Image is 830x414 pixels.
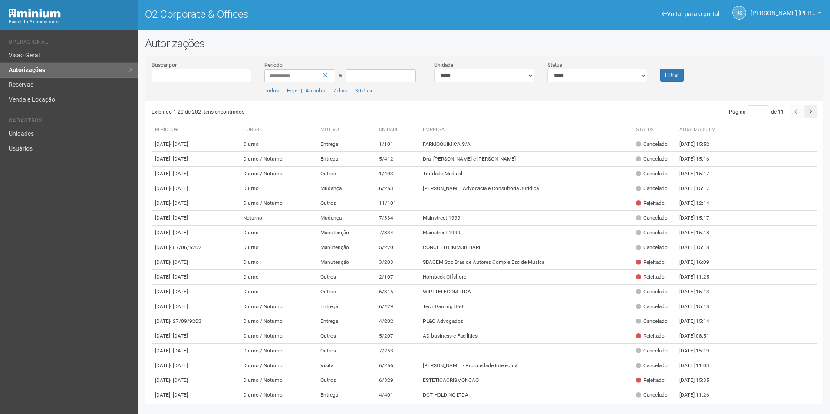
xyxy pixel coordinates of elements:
td: Diurno [240,285,316,299]
td: [DATE] [152,137,240,152]
td: [DATE] [152,314,240,329]
td: Manutenção [317,240,376,255]
td: SBACEM Soc Bras de Autores Comp e Esc de Música [419,255,632,270]
div: Rejeitado [636,377,665,384]
span: - [DATE] [170,156,188,162]
a: Voltar para o portal [662,10,719,17]
td: 5/220 [375,240,419,255]
td: Noturno [240,211,316,226]
td: [DATE] 15:17 [676,211,724,226]
td: 1/403 [375,167,419,181]
div: Rejeitado [636,273,665,281]
td: [DATE] 15:13 [676,285,724,299]
span: - [DATE] [170,348,188,354]
td: 7/334 [375,226,419,240]
td: [DATE] [152,255,240,270]
a: RS [732,6,746,20]
div: Cancelado [636,185,668,192]
td: Outros [317,196,376,211]
div: Rejeitado [636,332,665,340]
span: - [DATE] [170,200,188,206]
span: - [DATE] [170,185,188,191]
td: [DATE] [152,299,240,314]
td: ESTETICACRISMONCAO [419,373,632,388]
td: Trindade Medical [419,167,632,181]
img: Minium [9,9,61,18]
div: Cancelado [636,362,668,369]
td: [DATE] [152,226,240,240]
a: Todos [264,88,279,94]
td: Entrega [317,299,376,314]
td: [DATE] [152,240,240,255]
td: Outros [317,270,376,285]
td: Diurno [240,255,316,270]
td: 2/107 [375,270,419,285]
h1: O2 Corporate & Offices [145,9,478,20]
td: [DATE] [152,388,240,403]
div: Cancelado [636,318,668,325]
td: Diurno / Noturno [240,152,316,167]
td: 6/253 [375,181,419,196]
td: [DATE] [152,329,240,344]
td: Entrega [317,137,376,152]
td: 11/101 [375,196,419,211]
td: Outros [317,344,376,358]
label: Período [264,61,283,69]
li: Cadastros [9,118,132,127]
td: DGT HOLDING LTDA [419,388,632,403]
span: - [DATE] [170,141,188,147]
td: [DATE] 11:25 [676,270,724,285]
div: Cancelado [636,229,668,237]
td: [DATE] 16:09 [676,255,724,270]
td: Manutenção [317,255,376,270]
td: Tech Gaming 360 [419,299,632,314]
td: Diurno / Noturno [240,388,316,403]
td: [DATE] [152,211,240,226]
td: Diurno / Noturno [240,344,316,358]
td: Diurno / Noturno [240,167,316,181]
td: Diurno / Noturno [240,196,316,211]
td: [DATE] [152,285,240,299]
a: 7 dias [333,88,347,94]
td: 6/256 [375,358,419,373]
span: - 27/09/9202 [170,318,201,324]
td: [DATE] 15:19 [676,344,724,358]
td: Mudança [317,181,376,196]
td: Diurno / Noturno [240,314,316,329]
td: Entrega [317,314,376,329]
div: Exibindo 1-20 de 202 itens encontrados [152,105,484,118]
label: Status [547,61,562,69]
td: CONCETTO IMMOBILIARE [419,240,632,255]
td: Diurno [240,226,316,240]
div: Cancelado [636,288,668,296]
td: 7/253 [375,344,419,358]
td: [DATE] 15:18 [676,240,724,255]
div: Rejeitado [636,259,665,266]
td: [DATE] 15:17 [676,167,724,181]
td: 7/334 [375,211,419,226]
div: Cancelado [636,155,668,163]
th: Horário [240,123,316,137]
span: - [DATE] [170,362,188,368]
span: - [DATE] [170,392,188,398]
td: [PERSON_NAME] Advocacia e Consultoria Jurídica [419,181,632,196]
td: [DATE] [152,196,240,211]
div: Cancelado [636,347,668,355]
span: - [DATE] [170,333,188,339]
td: Manutenção [317,226,376,240]
td: [DATE] [152,344,240,358]
td: Hornbeck Offshore [419,270,632,285]
th: Empresa [419,123,632,137]
td: 4/401 [375,388,419,403]
td: Outros [317,167,376,181]
div: Cancelado [636,141,668,148]
td: Diurno [240,137,316,152]
td: [DATE] [152,181,240,196]
td: 3/203 [375,255,419,270]
th: Atualizado em [676,123,724,137]
td: 5/412 [375,152,419,167]
span: Página de 11 [729,109,784,115]
th: Período [152,123,240,137]
a: [PERSON_NAME] [PERSON_NAME] [751,11,821,18]
span: - [DATE] [170,289,188,295]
